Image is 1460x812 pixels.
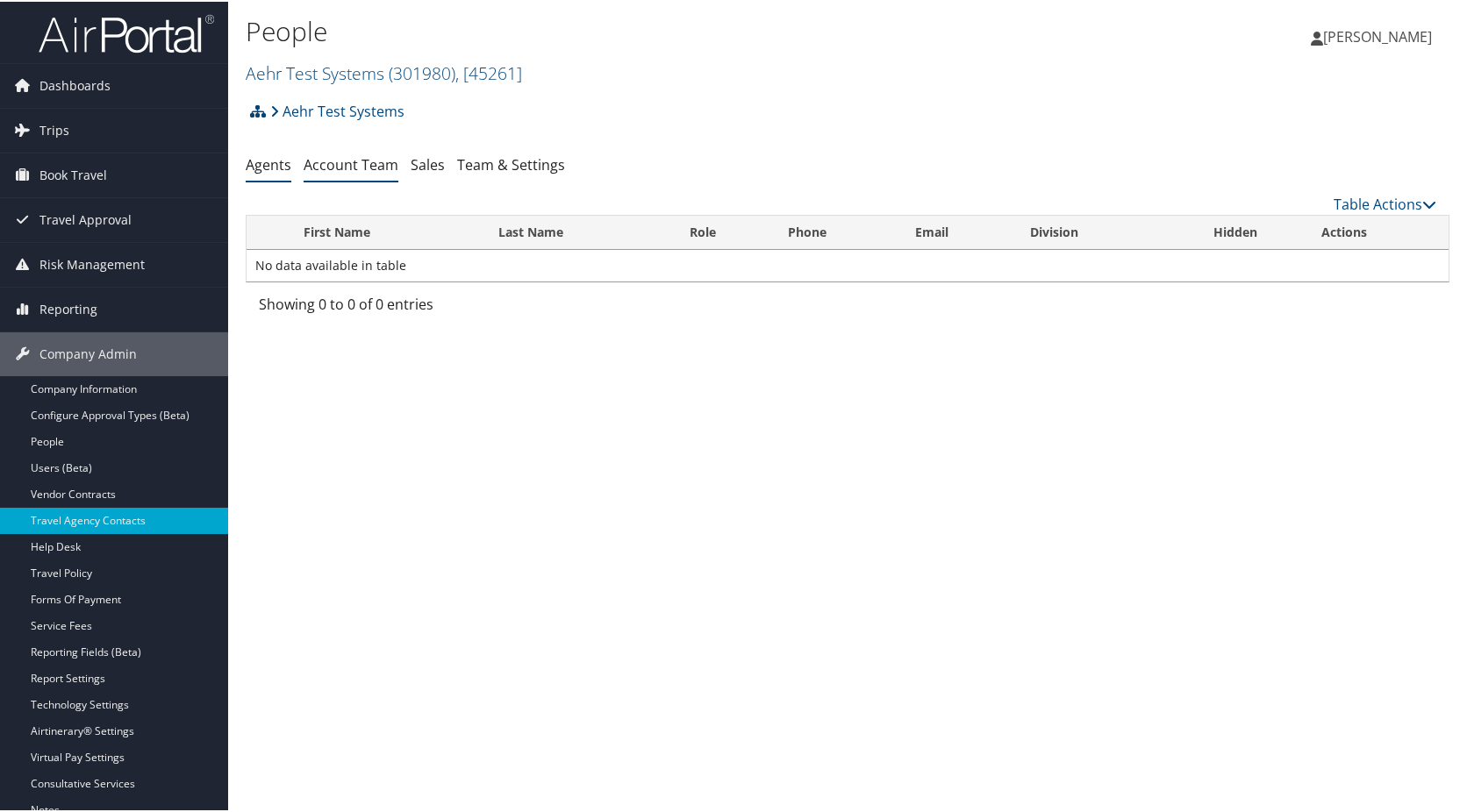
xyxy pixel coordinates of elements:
a: Account Team [304,153,398,173]
th: Phone [772,214,899,248]
td: No data available in table [247,248,1449,280]
a: Aehr Test Systems [270,92,404,127]
a: [PERSON_NAME] [1311,9,1449,61]
th: Role [674,214,772,248]
img: airportal-logo.png [39,11,214,53]
a: Aehr Test Systems [246,60,522,83]
h1: People [246,11,1048,48]
th: First Name [288,214,483,248]
th: Hidden [1166,214,1306,248]
span: Travel Approval [39,196,132,240]
span: Reporting [39,286,97,330]
a: Sales [411,153,445,173]
th: : activate to sort column descending [247,214,288,248]
span: Book Travel [39,152,107,196]
span: , [ 45261 ] [455,60,522,83]
th: Email [899,214,1015,248]
span: Company Admin [39,331,137,374]
span: ( 301980 ) [389,60,455,83]
span: Risk Management [39,241,145,285]
a: Agents [246,153,291,173]
th: Division [1014,214,1165,248]
th: Actions [1306,214,1449,248]
span: [PERSON_NAME] [1323,25,1432,45]
a: Table Actions [1334,193,1436,212]
div: Showing 0 to 0 of 0 entries [259,292,533,322]
a: Team & Settings [457,153,565,173]
span: Dashboards [39,62,111,106]
span: Trips [39,107,69,151]
th: Last Name [483,214,674,248]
